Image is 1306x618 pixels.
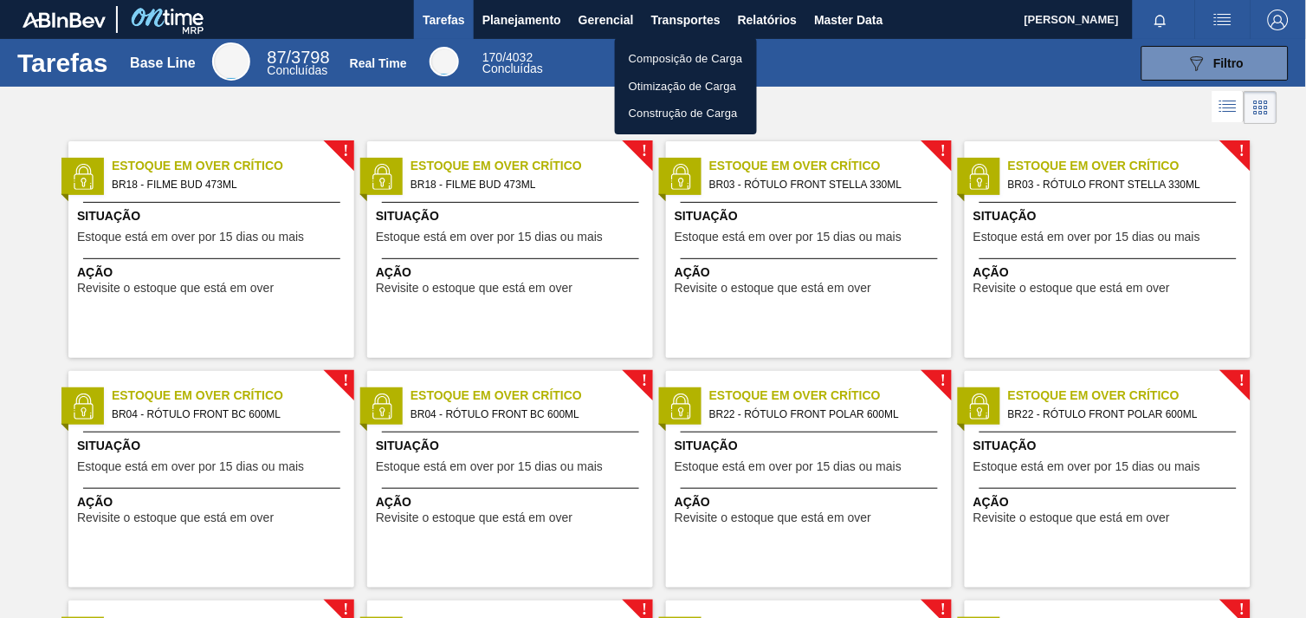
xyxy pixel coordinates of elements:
[615,100,757,127] a: Construção de Carga
[615,73,757,101] a: Otimização de Carga
[615,45,757,73] a: Composição de Carga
